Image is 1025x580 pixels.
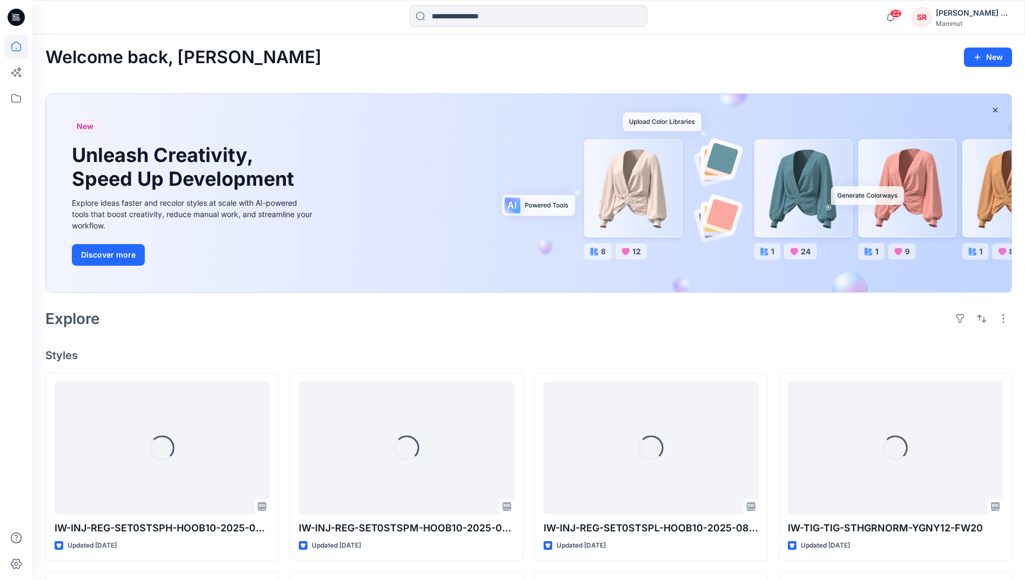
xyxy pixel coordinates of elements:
[72,197,315,231] div: Explore ideas faster and recolor styles at scale with AI-powered tools that boost creativity, red...
[936,6,1011,19] div: [PERSON_NAME] Ripegutu
[45,349,1012,362] h4: Styles
[299,521,514,536] p: IW-INJ-REG-SET0STSPM-HOOB10-2025-08_WIP
[936,19,1011,28] div: Mammut
[890,9,902,18] span: 22
[55,521,270,536] p: IW-INJ-REG-SET0STSPH-HOOB10-2025-08_WIP
[788,521,1003,536] p: IW-TIG-TIG-STHGRNORM-YGNY12-FW20
[544,521,759,536] p: IW-INJ-REG-SET0STSPL-HOOB10-2025-08_WIP
[557,540,606,551] p: Updated [DATE]
[312,540,361,551] p: Updated [DATE]
[45,310,100,327] h2: Explore
[72,144,299,190] h1: Unleash Creativity, Speed Up Development
[964,48,1012,67] button: New
[801,540,850,551] p: Updated [DATE]
[68,540,117,551] p: Updated [DATE]
[72,244,315,266] a: Discover more
[77,120,93,133] span: New
[72,244,145,266] button: Discover more
[45,48,321,68] h2: Welcome back, [PERSON_NAME]
[912,8,932,27] div: SR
